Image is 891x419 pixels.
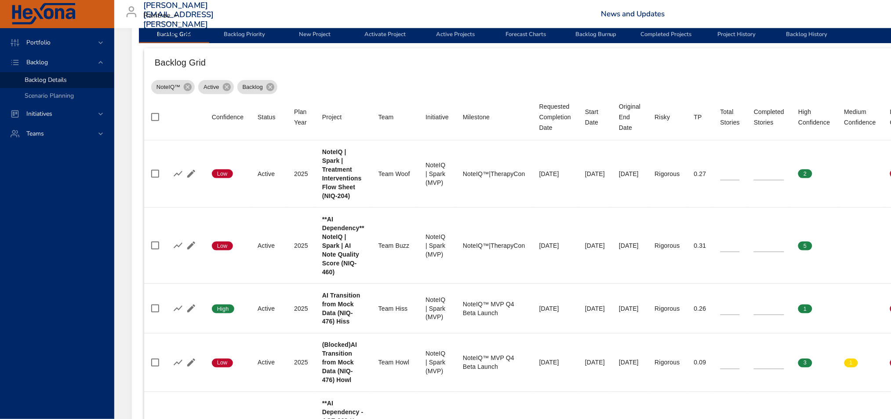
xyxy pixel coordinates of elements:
div: Sort [425,112,449,122]
span: 2 [798,170,812,178]
div: Active [258,241,280,250]
div: Risky [655,112,670,122]
div: Requested Completion Date [539,101,571,133]
span: Plan Year [294,107,308,128]
div: 0.09 [694,358,706,367]
div: [DATE] [539,358,571,367]
div: NoteIQ™|TherapyCon [463,241,525,250]
div: 2025 [294,304,308,313]
span: Milestone [463,112,525,122]
button: Edit Project Details [185,239,198,252]
span: 5 [798,242,812,250]
div: Active [258,358,280,367]
div: Rigorous [655,241,680,250]
div: Status [258,112,276,122]
b: NoteIQ | Spark | Treatment Interventions Flow Sheet (NIQ-204) [322,148,362,199]
div: Total Stories [720,107,740,128]
span: Completed Stories [754,107,784,128]
span: 0 [844,170,858,178]
div: Active [198,80,233,94]
div: 2025 [294,358,308,367]
div: Sort [844,107,876,128]
span: Project [322,112,364,122]
span: 0 [844,305,858,313]
div: Rigorous [655,358,680,367]
img: Hexona [11,3,76,25]
button: Show Burnup [171,239,185,252]
span: Risky [655,112,680,122]
div: Milestone [463,112,490,122]
span: Backlog [19,58,55,66]
div: Rigorous [655,169,680,178]
h3: [PERSON_NAME][EMAIL_ADDRESS][PERSON_NAME][DOMAIN_NAME] [143,1,214,39]
span: High [212,305,234,313]
div: [DATE] [539,169,571,178]
b: (Blocked)AI Transition from Mock Data (NIQ-476) Howl [322,342,357,384]
div: NoteIQ | Spark (MVP) [425,161,449,187]
button: Edit Project Details [185,167,198,180]
span: 0 [844,242,858,250]
b: **AI Dependency** NoteIQ | Spark | AI Note Quality Score (NIQ-460) [322,216,364,276]
span: Status [258,112,280,122]
div: NoteIQ | Spark (MVP) [425,349,449,376]
div: [DATE] [619,304,640,313]
div: High Confidence [798,107,830,128]
div: NoteIQ | Spark (MVP) [425,232,449,259]
button: Edit Project Details [185,356,198,369]
div: Sort [463,112,490,122]
div: [DATE] [585,169,605,178]
span: Teams [19,129,51,138]
span: Backlog Details [25,76,67,84]
div: Original End Date [619,101,640,133]
div: Sort [322,112,342,122]
div: NoteIQ™ MVP Q4 Beta Launch [463,300,525,317]
div: Active [258,304,280,313]
span: Low [212,170,233,178]
div: Active [258,169,280,178]
div: 0.27 [694,169,706,178]
div: Initiative [425,112,449,122]
div: Project [322,112,342,122]
div: NoteIQ™ MVP Q4 Beta Launch [463,354,525,371]
div: Team Howl [378,358,411,367]
div: 0.26 [694,304,706,313]
div: Sort [212,112,244,122]
div: Sort [258,112,276,122]
button: Show Burnup [171,167,185,180]
span: Active [198,83,224,92]
div: [DATE] [539,304,571,313]
div: Sort [720,107,740,128]
div: Sort [655,112,670,122]
div: Sort [539,101,571,133]
span: Scenario Planning [25,92,74,100]
span: Low [212,359,233,367]
span: Initiatives [19,110,59,118]
span: 1 [844,359,858,367]
div: Confidence [212,112,244,122]
span: Start Date [585,107,605,128]
span: Low [212,242,233,250]
div: 0.31 [694,241,706,250]
span: Portfolio [19,38,58,47]
div: Sort [294,107,308,128]
div: Sort [754,107,784,128]
div: Sort [694,112,702,122]
div: Backlog [237,80,277,94]
span: TP [694,112,706,122]
div: Sort [619,101,640,133]
button: Edit Project Details [185,302,198,315]
span: Backlog [237,83,268,92]
div: [DATE] [585,241,605,250]
div: Medium Confidence [844,107,876,128]
div: [DATE] [585,304,605,313]
div: [DATE] [619,358,640,367]
div: 2025 [294,241,308,250]
div: TP [694,112,702,122]
span: Team [378,112,411,122]
div: 2025 [294,169,308,178]
div: [DATE] [585,358,605,367]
